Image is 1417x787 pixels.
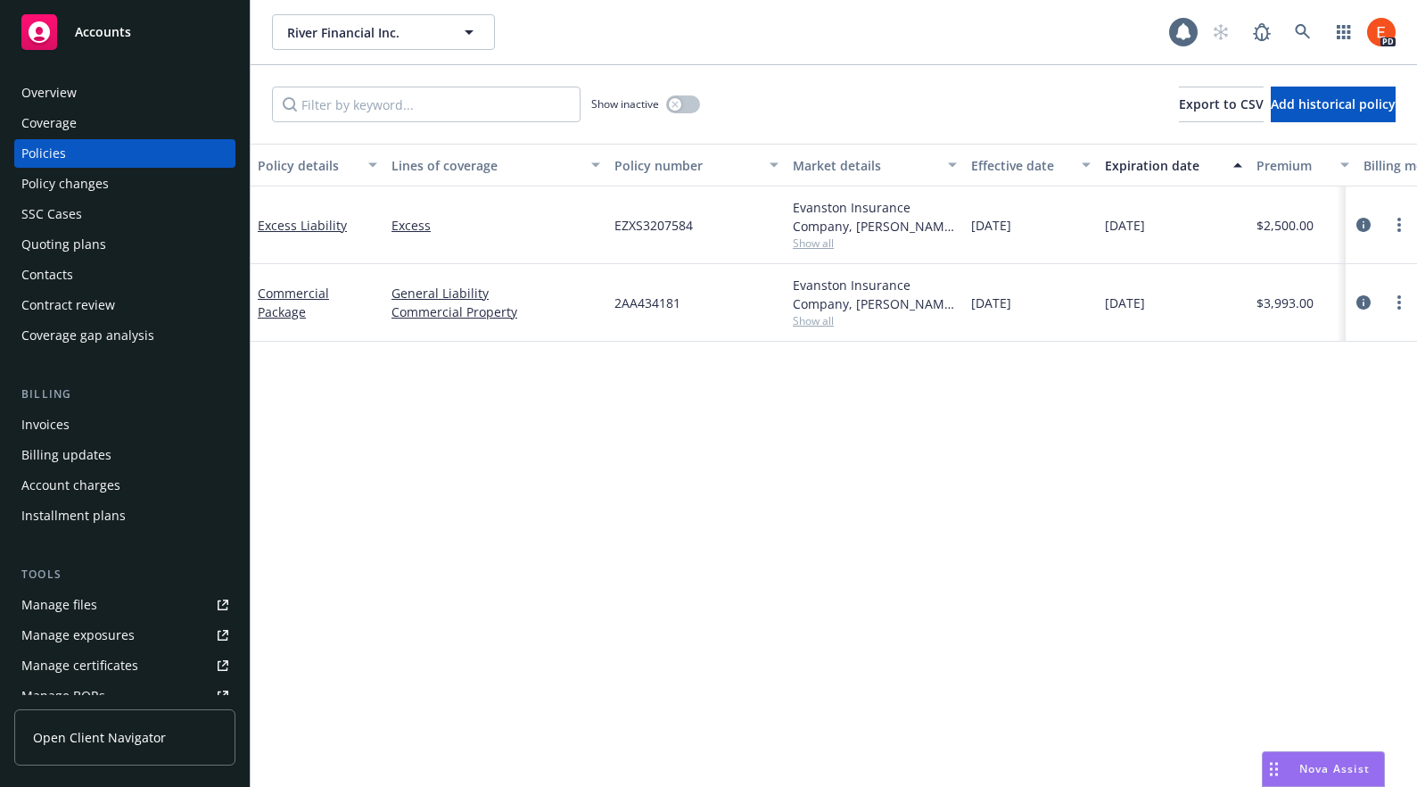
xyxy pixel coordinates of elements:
[1271,87,1396,122] button: Add historical policy
[614,156,759,175] div: Policy number
[14,385,235,403] div: Billing
[14,139,235,168] a: Policies
[21,79,77,107] div: Overview
[614,216,693,235] span: EZXS3207584
[258,156,358,175] div: Policy details
[1256,156,1330,175] div: Premium
[1263,752,1285,786] div: Drag to move
[21,651,138,680] div: Manage certificates
[21,170,109,198] div: Policy changes
[14,651,235,680] a: Manage certificates
[793,236,957,251] span: Show all
[391,156,581,175] div: Lines of coverage
[1256,216,1314,235] span: $2,500.00
[1098,144,1249,186] button: Expiration date
[14,200,235,228] a: SSC Cases
[384,144,607,186] button: Lines of coverage
[14,621,235,650] a: Manage exposures
[14,410,235,439] a: Invoices
[1105,294,1145,312] span: [DATE]
[1326,14,1362,50] a: Switch app
[14,566,235,584] div: Tools
[14,79,235,107] a: Overview
[1299,761,1370,776] span: Nova Assist
[21,261,73,289] div: Contacts
[793,313,957,328] span: Show all
[971,294,1011,312] span: [DATE]
[786,144,964,186] button: Market details
[1262,751,1385,787] button: Nova Assist
[1353,214,1374,236] a: circleInformation
[14,591,235,619] a: Manage files
[14,291,235,319] a: Contract review
[21,591,97,619] div: Manage files
[21,291,115,319] div: Contract review
[1244,14,1280,50] a: Report a Bug
[1367,18,1396,46] img: photo
[14,170,235,198] a: Policy changes
[1271,95,1396,112] span: Add historical policy
[21,441,111,469] div: Billing updates
[391,216,600,235] a: Excess
[14,321,235,350] a: Coverage gap analysis
[14,471,235,500] a: Account charges
[793,156,937,175] div: Market details
[272,87,581,122] input: Filter by keyword...
[14,230,235,259] a: Quoting plans
[21,139,66,168] div: Policies
[14,441,235,469] a: Billing updates
[21,621,135,650] div: Manage exposures
[251,144,384,186] button: Policy details
[21,230,106,259] div: Quoting plans
[21,200,82,228] div: SSC Cases
[1285,14,1321,50] a: Search
[971,156,1071,175] div: Effective date
[391,284,600,302] a: General Liability
[33,728,166,747] span: Open Client Navigator
[21,410,70,439] div: Invoices
[1256,294,1314,312] span: $3,993.00
[14,7,235,57] a: Accounts
[14,109,235,137] a: Coverage
[971,216,1011,235] span: [DATE]
[607,144,786,186] button: Policy number
[21,682,105,710] div: Manage BORs
[1388,214,1410,236] a: more
[21,501,126,530] div: Installment plans
[75,25,131,39] span: Accounts
[391,302,600,321] a: Commercial Property
[258,217,347,234] a: Excess Liability
[14,501,235,530] a: Installment plans
[14,682,235,710] a: Manage BORs
[258,285,329,320] a: Commercial Package
[21,321,154,350] div: Coverage gap analysis
[1179,95,1264,112] span: Export to CSV
[1179,87,1264,122] button: Export to CSV
[591,96,659,112] span: Show inactive
[1353,292,1374,313] a: circleInformation
[793,276,957,313] div: Evanston Insurance Company, [PERSON_NAME] Insurance, RT Specialty Insurance Services, LLC (RSG Sp...
[1105,216,1145,235] span: [DATE]
[1388,292,1410,313] a: more
[1105,156,1223,175] div: Expiration date
[21,109,77,137] div: Coverage
[1203,14,1239,50] a: Start snowing
[14,261,235,289] a: Contacts
[21,471,120,500] div: Account charges
[1249,144,1356,186] button: Premium
[964,144,1098,186] button: Effective date
[287,23,441,42] span: River Financial Inc.
[793,198,957,236] div: Evanston Insurance Company, [PERSON_NAME] Insurance, RT Specialty Insurance Services, LLC (RSG Sp...
[272,14,495,50] button: River Financial Inc.
[614,294,680,312] span: 2AA434181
